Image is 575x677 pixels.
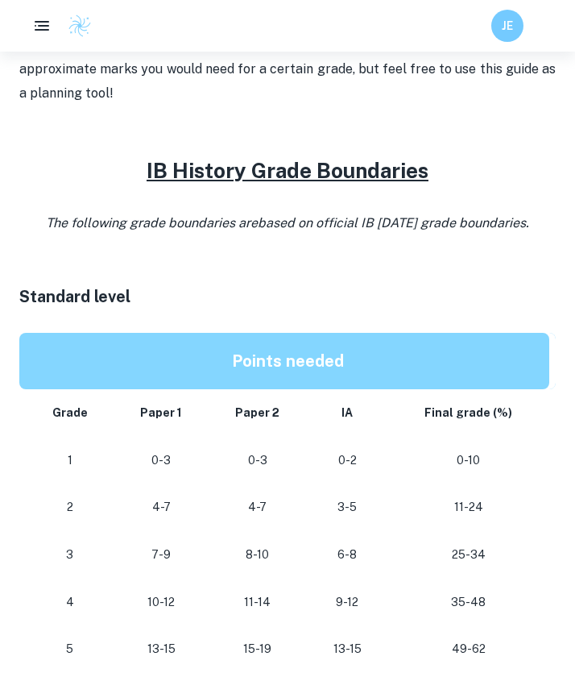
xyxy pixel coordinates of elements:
[46,215,529,231] i: The following grade boundaries are
[320,496,375,518] p: 3-5
[127,450,196,471] p: 0-3
[39,638,101,660] p: 5
[498,17,517,35] h6: JE
[320,450,375,471] p: 0-2
[39,544,101,566] p: 3
[400,450,536,471] p: 0-10
[39,592,101,613] p: 4
[147,158,428,183] u: IB History Grade Boundaries
[424,406,512,419] strong: Final grade (%)
[400,544,536,566] p: 25-34
[221,450,294,471] p: 0-3
[68,14,92,38] img: Clastify logo
[127,638,196,660] p: 13-15
[400,638,536,660] p: 49-62
[341,406,353,419] strong: IA
[400,592,536,613] p: 35-48
[320,592,375,613] p: 9-12
[400,496,536,518] p: 11-24
[320,544,375,566] p: 6-8
[320,638,375,660] p: 13-15
[39,450,101,471] p: 1
[140,406,182,419] strong: Paper 1
[52,406,88,419] strong: Grade
[258,215,529,231] span: based on official IB [DATE] grade boundaries.
[221,496,294,518] p: 4-7
[221,544,294,566] p: 8-10
[19,285,556,309] h3: Standard level
[58,14,92,38] a: Clastify logo
[235,406,279,419] strong: Paper 2
[127,592,196,613] p: 10-12
[221,638,294,660] p: 15-19
[232,351,344,371] strong: Points needed
[127,544,196,566] p: 7-9
[491,10,523,42] button: JE
[127,496,196,518] p: 4-7
[39,496,101,518] p: 2
[221,592,294,613] p: 11-14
